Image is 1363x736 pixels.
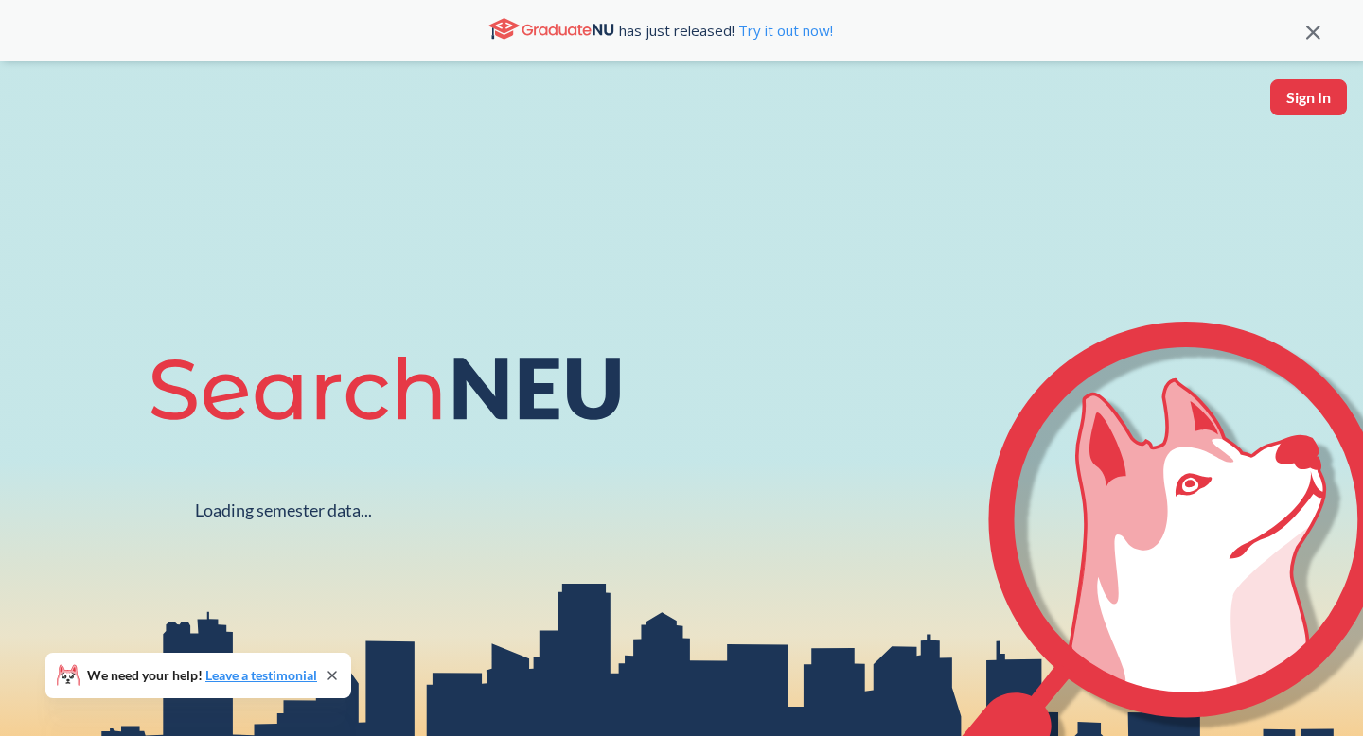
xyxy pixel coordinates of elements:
[195,499,372,521] div: Loading semester data...
[19,79,63,143] a: sandbox logo
[1270,79,1347,115] button: Sign In
[205,667,317,683] a: Leave a testimonial
[735,21,833,40] a: Try it out now!
[87,669,317,682] span: We need your help!
[19,79,63,137] img: sandbox logo
[619,20,833,41] span: has just released!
